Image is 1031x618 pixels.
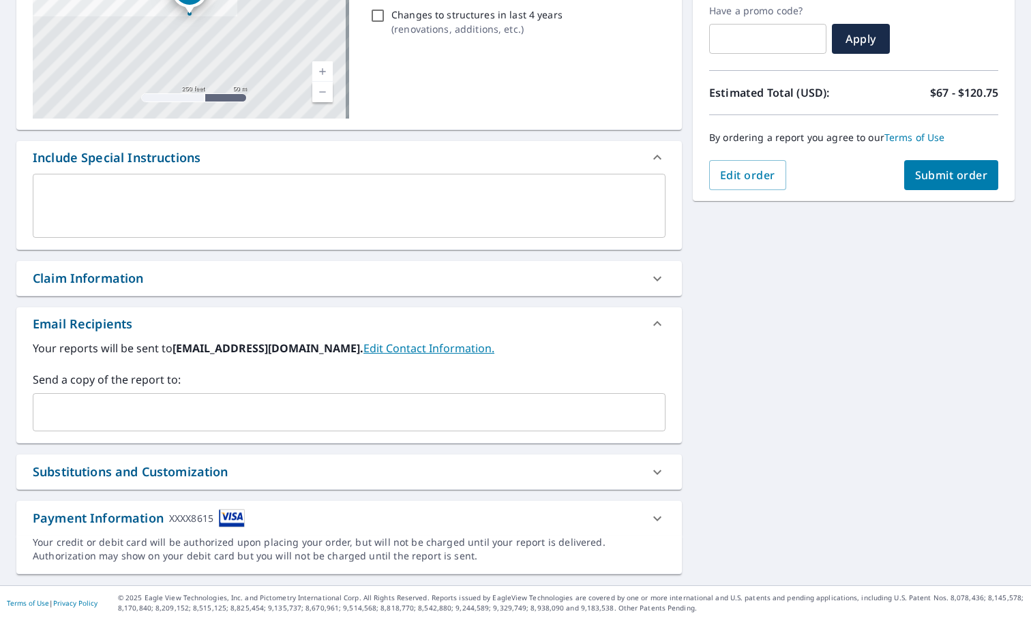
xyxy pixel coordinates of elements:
div: Claim Information [33,269,144,288]
div: Substitutions and Customization [16,454,682,489]
a: Current Level 17, Zoom Out [312,82,333,102]
p: Estimated Total (USD): [709,84,854,101]
p: Changes to structures in last 4 years [391,7,563,22]
div: Email Recipients [33,315,132,333]
div: Claim Information [16,261,682,296]
div: Email Recipients [16,307,682,340]
p: ( renovations, additions, etc. ) [391,22,563,36]
div: Substitutions and Customization [33,463,228,481]
p: © 2025 Eagle View Technologies, Inc. and Pictometry International Corp. All Rights Reserved. Repo... [118,593,1024,613]
a: Current Level 17, Zoom In [312,61,333,82]
div: Payment Information [33,509,245,527]
label: Send a copy of the report to: [33,371,666,388]
span: Submit order [915,168,988,183]
div: Payment InformationXXXX8615cardImage [16,501,682,536]
button: Apply [832,24,890,54]
a: Terms of Use [7,598,49,608]
p: | [7,599,98,607]
div: Include Special Instructions [16,141,682,174]
label: Have a promo code? [709,5,826,17]
button: Edit order [709,160,786,190]
a: Terms of Use [884,131,945,144]
div: XXXX8615 [169,509,213,527]
p: By ordering a report you agree to our [709,132,998,144]
img: cardImage [219,509,245,527]
span: Edit order [720,168,775,183]
div: Include Special Instructions [33,149,200,167]
p: $67 - $120.75 [930,84,998,101]
button: Submit order [904,160,999,190]
b: [EMAIL_ADDRESS][DOMAIN_NAME]. [173,341,363,356]
a: Privacy Policy [53,598,98,608]
span: Apply [843,31,879,46]
div: Your credit or debit card will be authorized upon placing your order, but will not be charged unt... [33,536,666,563]
label: Your reports will be sent to [33,340,666,356]
a: EditContactInfo [363,341,494,356]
